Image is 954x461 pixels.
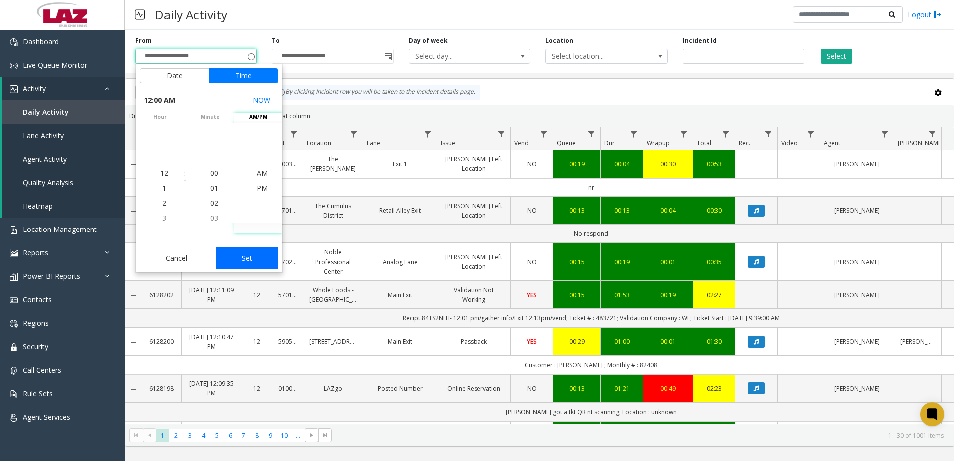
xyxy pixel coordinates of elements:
[2,77,125,100] a: Activity
[649,337,687,346] a: 00:01
[156,429,169,442] span: Page 1
[188,285,235,304] a: [DATE] 12:11:09 PM
[527,337,537,346] span: YES
[649,159,687,169] div: 00:30
[559,384,594,393] div: 00:13
[781,139,798,147] span: Video
[699,337,729,346] div: 01:30
[443,285,504,304] a: Validation Not Working
[647,139,670,147] span: Wrapup
[278,159,297,169] a: 600346
[517,384,547,393] a: NO
[23,131,64,140] span: Lane Activity
[125,291,141,299] a: Collapse Details
[559,206,594,215] div: 00:13
[926,127,939,141] a: Parker Filter Menu
[826,290,888,300] a: [PERSON_NAME]
[23,295,52,304] span: Contacts
[318,428,332,442] span: Go to the last page
[545,36,573,45] label: Location
[517,337,547,346] a: YES
[369,206,431,215] a: Retail Alley Exit
[278,429,291,442] span: Page 10
[537,127,551,141] a: Vend Filter Menu
[147,384,175,393] a: 6128198
[291,429,305,442] span: Page 11
[23,178,73,187] span: Quality Analysis
[649,290,687,300] div: 00:19
[188,379,235,398] a: [DATE] 12:09:35 PM
[826,337,888,346] a: [PERSON_NAME]
[10,320,18,328] img: 'icon'
[604,139,615,147] span: Dur
[762,127,775,141] a: Rec. Filter Menu
[739,139,750,147] span: Rec.
[125,107,954,125] div: Drag a column header and drop it here to group by that column
[23,365,61,375] span: Call Centers
[169,429,183,442] span: Page 2
[247,290,266,300] a: 12
[527,258,537,266] span: NO
[527,384,537,393] span: NO
[527,291,537,299] span: YES
[517,257,547,267] a: NO
[309,285,357,304] a: Whole Foods - [GEOGRAPHIC_DATA]
[23,154,67,164] span: Agent Activity
[559,337,594,346] a: 00:29
[559,257,594,267] a: 00:15
[826,384,888,393] a: [PERSON_NAME]
[607,206,637,215] a: 00:13
[699,290,729,300] a: 02:27
[147,290,175,300] a: 6128202
[607,384,637,393] a: 01:21
[309,384,357,393] a: LAZgo
[224,429,237,442] span: Page 6
[23,248,48,257] span: Reports
[607,337,637,346] a: 01:00
[495,127,508,141] a: Issue Filter Menu
[2,171,125,194] a: Quality Analysis
[308,431,316,439] span: Go to the next page
[210,213,218,223] span: 03
[140,247,213,269] button: Cancel
[369,159,431,169] a: Exit 1
[699,384,729,393] a: 02:23
[144,93,175,107] span: 12:00 AM
[125,207,141,215] a: Collapse Details
[898,139,943,147] span: [PERSON_NAME]
[278,337,297,346] a: 590568
[321,431,329,439] span: Go to the last page
[559,290,594,300] a: 00:15
[209,68,278,83] button: Time tab
[135,36,152,45] label: From
[517,290,547,300] a: YES
[278,257,297,267] a: 670216
[23,342,48,351] span: Security
[649,384,687,393] div: 00:49
[162,198,166,208] span: 2
[23,318,49,328] span: Regions
[309,337,357,346] a: [STREET_ADDRESS]
[443,384,504,393] a: Online Reservation
[23,84,46,93] span: Activity
[10,249,18,257] img: 'icon'
[125,127,954,424] div: Data table
[369,290,431,300] a: Main Exit
[2,124,125,147] a: Lane Activity
[607,159,637,169] a: 00:04
[183,429,197,442] span: Page 3
[826,206,888,215] a: [PERSON_NAME]
[441,139,455,147] span: Issue
[309,201,357,220] a: The Cumulus District
[697,139,711,147] span: Total
[10,62,18,70] img: 'icon'
[23,60,87,70] span: Live Queue Monitor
